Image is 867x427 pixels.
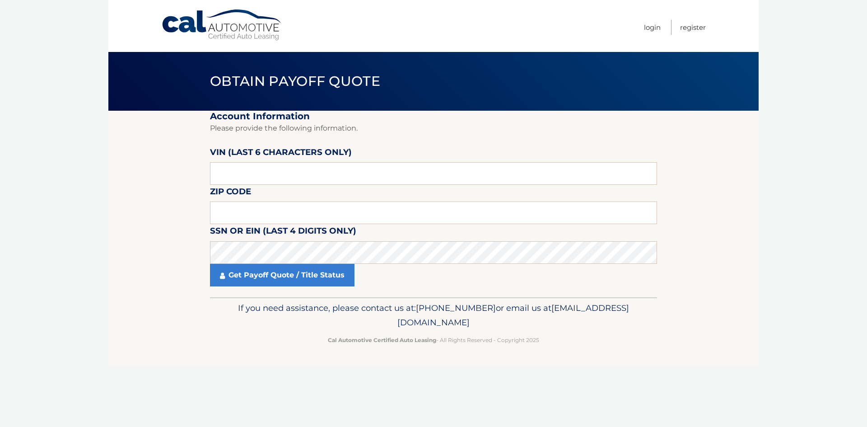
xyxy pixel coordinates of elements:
h2: Account Information [210,111,657,122]
p: If you need assistance, please contact us at: or email us at [216,301,651,330]
p: Please provide the following information. [210,122,657,135]
label: Zip Code [210,185,251,202]
strong: Cal Automotive Certified Auto Leasing [328,337,436,343]
span: Obtain Payoff Quote [210,73,380,89]
a: Cal Automotive [161,9,283,41]
a: Get Payoff Quote / Title Status [210,264,354,286]
label: VIN (last 6 characters only) [210,145,352,162]
a: Register [680,20,706,35]
p: - All Rights Reserved - Copyright 2025 [216,335,651,345]
a: Login [644,20,661,35]
span: [PHONE_NUMBER] [416,303,496,313]
label: SSN or EIN (last 4 digits only) [210,224,356,241]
